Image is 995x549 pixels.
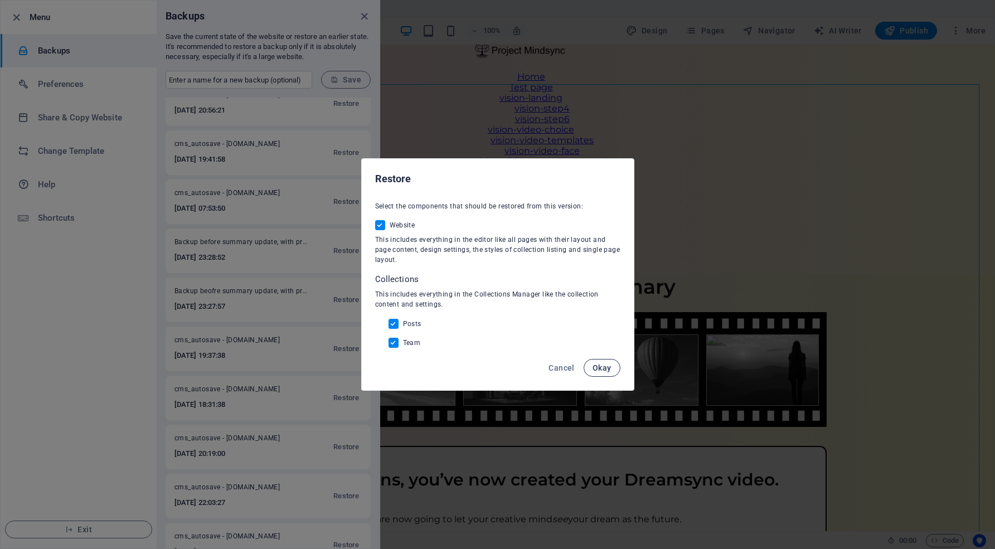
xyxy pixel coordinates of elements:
p: Collections [375,274,620,285]
span: Okay [593,363,611,372]
h2: Restore [375,172,620,186]
span: Team [403,338,421,347]
span: This includes everything in the editor like all pages with their layout and page content, design ... [375,236,620,264]
span: Select the components that should be restored from this version: [375,202,584,210]
button: Cancel [544,359,579,377]
span: Website [390,221,415,230]
button: Okay [584,359,620,377]
span: Posts [403,319,421,328]
span: Cancel [549,363,574,372]
span: This includes everything in the Collections Manager like the collection content and settings. [375,290,599,308]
